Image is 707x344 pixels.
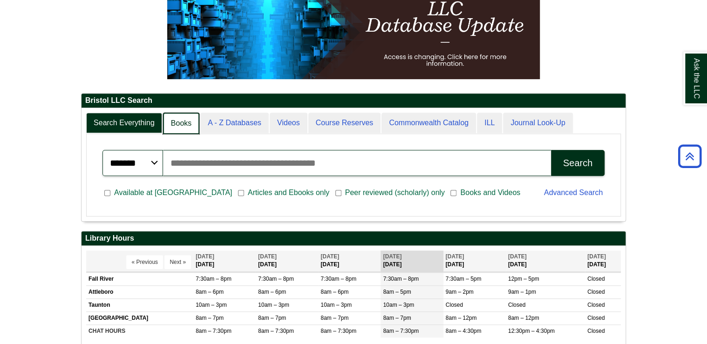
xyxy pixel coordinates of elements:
[446,302,463,308] span: Closed
[318,250,381,271] th: [DATE]
[258,302,289,308] span: 10am – 3pm
[110,187,236,198] span: Available at [GEOGRAPHIC_DATA]
[196,328,231,334] span: 8am – 7:30pm
[196,315,224,321] span: 8am – 7pm
[544,189,603,196] a: Advanced Search
[508,276,539,282] span: 12pm – 5pm
[320,302,352,308] span: 10am – 3pm
[381,113,476,134] a: Commonwealth Catalog
[508,315,539,321] span: 8am – 12pm
[508,328,555,334] span: 12:30pm – 4:30pm
[196,253,214,260] span: [DATE]
[86,285,193,298] td: Attleboro
[551,150,605,176] button: Search
[477,113,502,134] a: ILL
[587,302,605,308] span: Closed
[587,289,605,295] span: Closed
[238,189,244,197] input: Articles and Ebooks only
[341,187,449,198] span: Peer reviewed (scholarly) only
[563,158,592,169] div: Search
[383,289,411,295] span: 8am – 5pm
[258,289,286,295] span: 8am – 6pm
[381,250,443,271] th: [DATE]
[126,255,163,269] button: « Previous
[196,289,224,295] span: 8am – 6pm
[200,113,269,134] a: A - Z Databases
[82,231,625,246] h2: Library Hours
[456,187,524,198] span: Books and Videos
[82,94,625,108] h2: Bristol LLC Search
[383,315,411,321] span: 8am – 7pm
[443,250,506,271] th: [DATE]
[193,250,256,271] th: [DATE]
[508,253,527,260] span: [DATE]
[383,276,419,282] span: 7:30am – 8pm
[196,302,227,308] span: 10am – 3pm
[585,250,621,271] th: [DATE]
[446,289,474,295] span: 9am – 2pm
[335,189,341,197] input: Peer reviewed (scholarly) only
[104,189,110,197] input: Available at [GEOGRAPHIC_DATA]
[320,328,356,334] span: 8am – 7:30pm
[86,311,193,324] td: [GEOGRAPHIC_DATA]
[508,302,525,308] span: Closed
[587,253,606,260] span: [DATE]
[587,276,605,282] span: Closed
[675,150,705,162] a: Back to Top
[587,315,605,321] span: Closed
[503,113,572,134] a: Journal Look-Up
[258,276,294,282] span: 7:30am – 8pm
[320,315,348,321] span: 8am – 7pm
[446,328,482,334] span: 8am – 4:30pm
[383,328,419,334] span: 8am – 7:30pm
[383,302,414,308] span: 10am – 3pm
[270,113,307,134] a: Videos
[308,113,381,134] a: Course Reserves
[383,253,401,260] span: [DATE]
[244,187,333,198] span: Articles and Ebooks only
[86,298,193,311] td: Taunton
[86,272,193,285] td: Fall River
[587,328,605,334] span: Closed
[508,289,536,295] span: 9am – 1pm
[320,276,356,282] span: 7:30am – 8pm
[258,253,277,260] span: [DATE]
[320,253,339,260] span: [DATE]
[163,113,199,135] a: Books
[256,250,318,271] th: [DATE]
[446,315,477,321] span: 8am – 12pm
[258,315,286,321] span: 8am – 7pm
[86,113,162,134] a: Search Everything
[258,328,294,334] span: 8am – 7:30pm
[320,289,348,295] span: 8am – 6pm
[446,276,482,282] span: 7:30am – 5pm
[196,276,231,282] span: 7:30am – 8pm
[86,325,193,338] td: CHAT HOURS
[450,189,456,197] input: Books and Videos
[506,250,585,271] th: [DATE]
[164,255,191,269] button: Next »
[446,253,464,260] span: [DATE]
